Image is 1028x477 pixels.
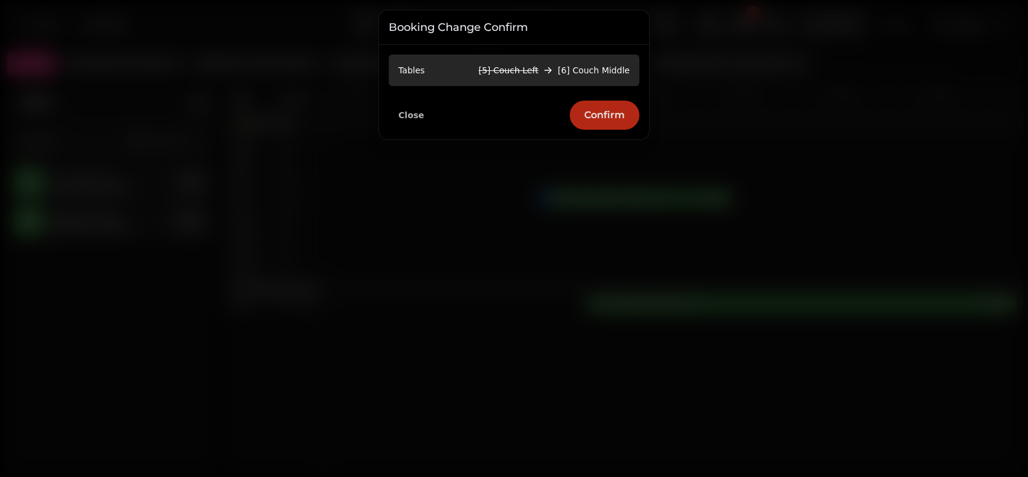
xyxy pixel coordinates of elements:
p: [6] Couch Middle [558,64,630,76]
button: Confirm [570,101,639,130]
span: Confirm [584,110,625,120]
span: Close [398,111,424,119]
h3: Booking Change Confirm [389,20,639,35]
p: [5] Couch Left [478,64,538,76]
button: Close [389,107,434,123]
p: Tables [398,64,425,76]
